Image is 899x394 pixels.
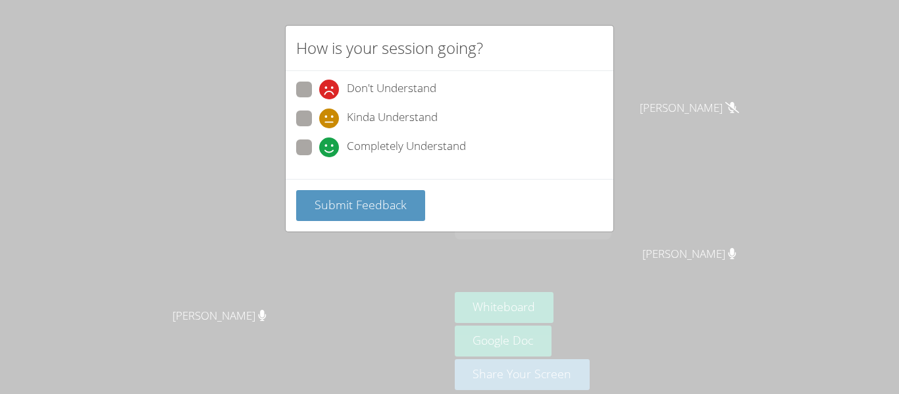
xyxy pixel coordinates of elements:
button: Submit Feedback [296,190,425,221]
span: Submit Feedback [315,197,407,212]
span: Kinda Understand [347,109,438,128]
h2: How is your session going? [296,36,483,60]
span: Don't Understand [347,80,436,99]
span: Completely Understand [347,137,466,157]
